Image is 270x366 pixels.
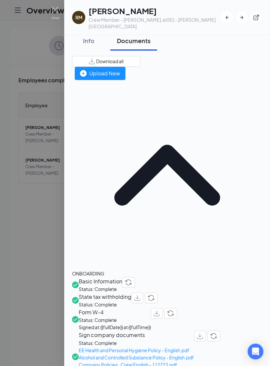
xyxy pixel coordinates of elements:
svg: ArrowLeftNew [224,14,230,21]
span: Signed at: {{fullDate}} at {{fullTime}} [79,324,151,331]
div: Crew Member - [PERSON_NAME]. at 052 - [PERSON_NAME][GEOGRAPHIC_DATA] [89,16,221,30]
span: Download all [96,58,123,65]
span: Status: Complete [79,316,151,324]
a: EE Health and Personal Hygiene Policy - English.pdf [79,347,194,354]
div: Upload New [80,69,120,77]
svg: ChevronUp [72,80,262,270]
button: Upload New [75,67,125,80]
span: Status: Complete [79,339,194,347]
div: Documents [117,37,150,45]
h1: [PERSON_NAME] [89,5,221,16]
button: Download all [72,56,140,67]
span: Form W-4 [79,308,151,316]
svg: ExternalLink [253,14,259,21]
button: ExternalLink [250,12,262,23]
span: Sign company documents [79,331,194,339]
span: Status: Complete [79,285,122,293]
span: State tax withholding [79,293,131,301]
button: ArrowLeftNew [221,12,233,23]
div: RM [75,14,82,21]
button: ArrowRight [236,12,248,23]
div: ONBOARDING [72,270,262,277]
span: Basic Information [79,277,122,285]
div: Info [79,37,98,45]
a: Alcohol and Controlled Substance Policy - English.pdf [79,354,194,361]
div: Open Intercom Messenger [248,344,263,359]
span: Status: Complete [79,301,131,308]
svg: ArrowRight [238,14,245,21]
